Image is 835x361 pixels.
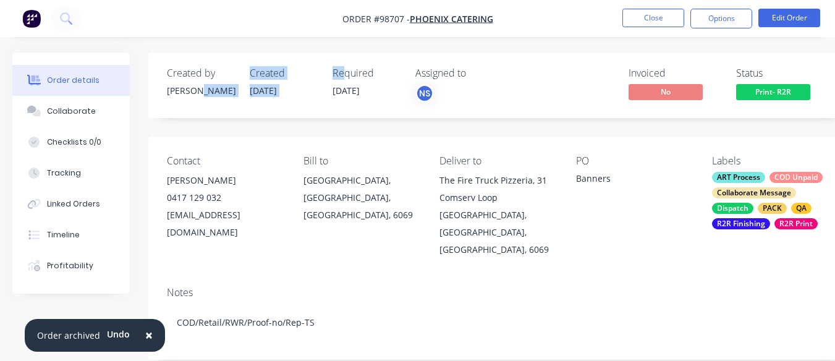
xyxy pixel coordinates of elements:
[47,260,93,271] div: Profitability
[12,127,130,158] button: Checklists 0/0
[167,189,284,206] div: 0417 129 032
[12,158,130,189] button: Tracking
[576,172,693,189] div: Banners
[736,84,810,103] button: Print- R2R
[12,65,130,96] button: Order details
[629,84,703,100] span: No
[736,84,810,100] span: Print- R2R
[439,172,556,258] div: The Fire Truck Pizzeria, 31 Comserv Loop[GEOGRAPHIC_DATA], [GEOGRAPHIC_DATA], [GEOGRAPHIC_DATA], ...
[12,219,130,250] button: Timeline
[415,67,539,79] div: Assigned to
[250,85,277,96] span: [DATE]
[167,304,829,341] div: COD/Retail/RWR/Proof-no/Rep-TS
[47,137,101,148] div: Checklists 0/0
[439,172,556,206] div: The Fire Truck Pizzeria, 31 Comserv Loop
[712,172,765,183] div: ART Process
[712,203,753,214] div: Dispatch
[167,155,284,167] div: Contact
[167,172,284,241] div: [PERSON_NAME]0417 129 032[EMAIL_ADDRESS][DOMAIN_NAME]
[342,13,410,25] span: Order #98707 -
[736,67,829,79] div: Status
[167,84,235,97] div: [PERSON_NAME]
[622,9,684,27] button: Close
[47,229,80,240] div: Timeline
[47,75,100,86] div: Order details
[629,67,721,79] div: Invoiced
[712,218,770,229] div: R2R Finishing
[47,106,96,117] div: Collaborate
[12,96,130,127] button: Collaborate
[769,172,823,183] div: COD Unpaid
[167,206,284,241] div: [EMAIL_ADDRESS][DOMAIN_NAME]
[167,67,235,79] div: Created by
[12,250,130,281] button: Profitability
[439,206,556,258] div: [GEOGRAPHIC_DATA], [GEOGRAPHIC_DATA], [GEOGRAPHIC_DATA], 6069
[576,155,693,167] div: PO
[410,13,493,25] a: Phoenix Catering
[133,321,165,350] button: Close
[47,168,81,179] div: Tracking
[167,287,829,299] div: Notes
[791,203,812,214] div: QA
[303,155,420,167] div: Bill to
[100,325,137,344] button: Undo
[145,326,153,344] span: ×
[12,189,130,219] button: Linked Orders
[758,9,820,27] button: Edit Order
[712,187,796,198] div: Collaborate Message
[37,329,100,342] div: Order archived
[333,85,360,96] span: [DATE]
[303,172,420,224] div: [GEOGRAPHIC_DATA], [GEOGRAPHIC_DATA], [GEOGRAPHIC_DATA], 6069
[415,84,434,103] button: NS
[712,155,829,167] div: Labels
[690,9,752,28] button: Options
[250,67,318,79] div: Created
[333,67,401,79] div: Required
[774,218,818,229] div: R2R Print
[439,155,556,167] div: Deliver to
[47,198,100,210] div: Linked Orders
[22,9,41,28] img: Factory
[758,203,787,214] div: PACK
[167,172,284,189] div: [PERSON_NAME]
